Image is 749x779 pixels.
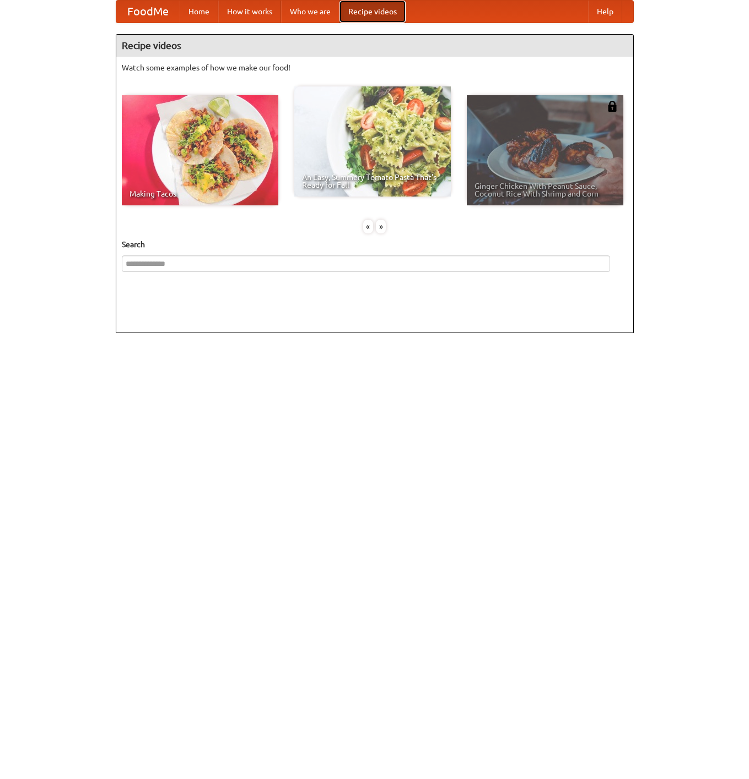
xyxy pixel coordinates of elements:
a: An Easy, Summery Tomato Pasta That's Ready for Fall [294,86,451,197]
h4: Recipe videos [116,35,633,57]
span: An Easy, Summery Tomato Pasta That's Ready for Fall [302,173,443,189]
a: Recipe videos [340,1,406,23]
div: « [363,220,373,233]
a: Making Tacos [122,95,278,205]
a: Home [180,1,218,23]
p: Watch some examples of how we make our food! [122,62,628,73]
h5: Search [122,239,628,250]
a: Who we are [281,1,340,23]
a: How it works [218,1,281,23]
a: FoodMe [116,1,180,23]
span: Making Tacos [130,190,271,198]
div: » [376,220,386,233]
img: 483408.png [607,101,618,112]
a: Help [588,1,622,23]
